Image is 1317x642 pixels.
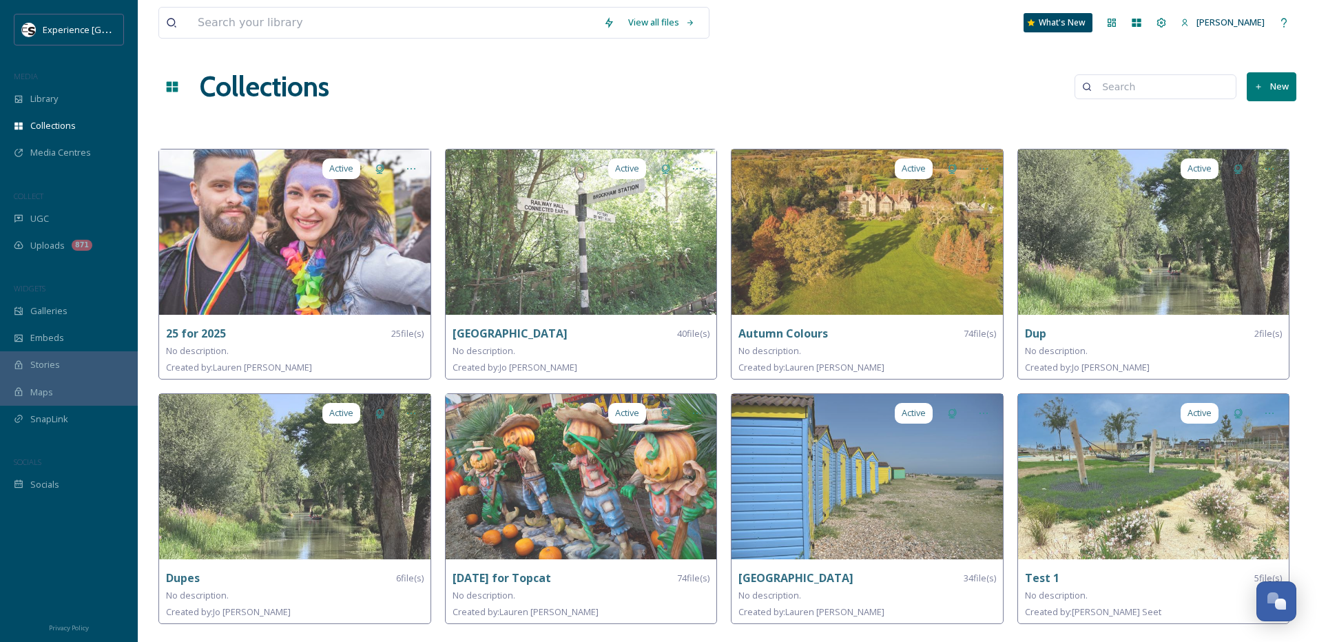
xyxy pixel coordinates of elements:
[1025,589,1088,601] span: No description.
[732,394,1003,559] img: 9926a246-ccc7-46fc-93c1-2da6b9f6a911.jpg
[30,119,76,132] span: Collections
[902,162,926,175] span: Active
[1025,326,1046,341] strong: Dup
[166,361,312,373] span: Created by: Lauren [PERSON_NAME]
[1188,406,1212,420] span: Active
[1018,394,1289,559] img: 486542c8-788c-4c1f-b57a-08550c80d0c3.jpg
[391,327,424,340] span: 25 file(s)
[615,406,639,420] span: Active
[1188,162,1212,175] span: Active
[1247,72,1296,101] button: New
[30,413,68,426] span: SnapLink
[30,478,59,491] span: Socials
[1095,73,1229,101] input: Search
[200,66,329,107] a: Collections
[738,589,801,601] span: No description.
[1025,605,1161,618] span: Created by: [PERSON_NAME] Seet
[615,162,639,175] span: Active
[1025,344,1088,357] span: No description.
[329,162,353,175] span: Active
[738,605,884,618] span: Created by: Lauren [PERSON_NAME]
[30,146,91,159] span: Media Centres
[14,457,41,467] span: SOCIALS
[30,386,53,399] span: Maps
[732,149,1003,315] img: 5e083cb3-40b2-4d1b-b339-48918a3ebd14.jpg
[166,589,229,601] span: No description.
[14,191,43,201] span: COLLECT
[166,605,291,618] span: Created by: Jo [PERSON_NAME]
[159,394,431,559] img: c5373300-8d7f-4716-a787-1b6a343963e2.jpg
[453,570,551,586] strong: [DATE] for Topcat
[1256,581,1296,621] button: Open Chat
[30,212,49,225] span: UGC
[677,572,709,585] span: 74 file(s)
[191,8,597,38] input: Search your library
[621,9,702,36] a: View all files
[453,589,515,601] span: No description.
[396,572,424,585] span: 6 file(s)
[446,149,717,315] img: 650858eb-3669-4396-bd70-9e65a20b48d9.jpg
[1254,572,1282,585] span: 5 file(s)
[1174,9,1272,36] a: [PERSON_NAME]
[30,358,60,371] span: Stories
[72,240,92,251] div: 871
[677,327,709,340] span: 40 file(s)
[964,572,996,585] span: 34 file(s)
[166,344,229,357] span: No description.
[166,570,200,586] strong: Dupes
[166,326,226,341] strong: 25 for 2025
[1025,361,1150,373] span: Created by: Jo [PERSON_NAME]
[14,71,38,81] span: MEDIA
[30,92,58,105] span: Library
[964,327,996,340] span: 74 file(s)
[453,361,577,373] span: Created by: Jo [PERSON_NAME]
[453,344,515,357] span: No description.
[30,331,64,344] span: Embeds
[1024,13,1092,32] a: What's New
[1196,16,1265,28] span: [PERSON_NAME]
[43,23,179,36] span: Experience [GEOGRAPHIC_DATA]
[1018,149,1289,315] img: c5373300-8d7f-4716-a787-1b6a343963e2.jpg
[738,361,884,373] span: Created by: Lauren [PERSON_NAME]
[22,23,36,37] img: WSCC%20ES%20Socials%20Icon%20-%20Secondary%20-%20Black.jpg
[30,239,65,252] span: Uploads
[30,304,68,318] span: Galleries
[14,283,45,293] span: WIDGETS
[738,570,853,586] strong: [GEOGRAPHIC_DATA]
[453,326,568,341] strong: [GEOGRAPHIC_DATA]
[738,344,801,357] span: No description.
[453,605,599,618] span: Created by: Lauren [PERSON_NAME]
[329,406,353,420] span: Active
[49,623,89,632] span: Privacy Policy
[1254,327,1282,340] span: 2 file(s)
[738,326,828,341] strong: Autumn Colours
[49,619,89,635] a: Privacy Policy
[1025,570,1059,586] strong: Test 1
[159,149,431,315] img: 9fe9a98e-dc1e-47e4-b9f8-9675e7b6bb90.jpg
[902,406,926,420] span: Active
[446,394,717,559] img: 44cf78cf-fbe5-43ac-ab38-57184d7473ab.jpg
